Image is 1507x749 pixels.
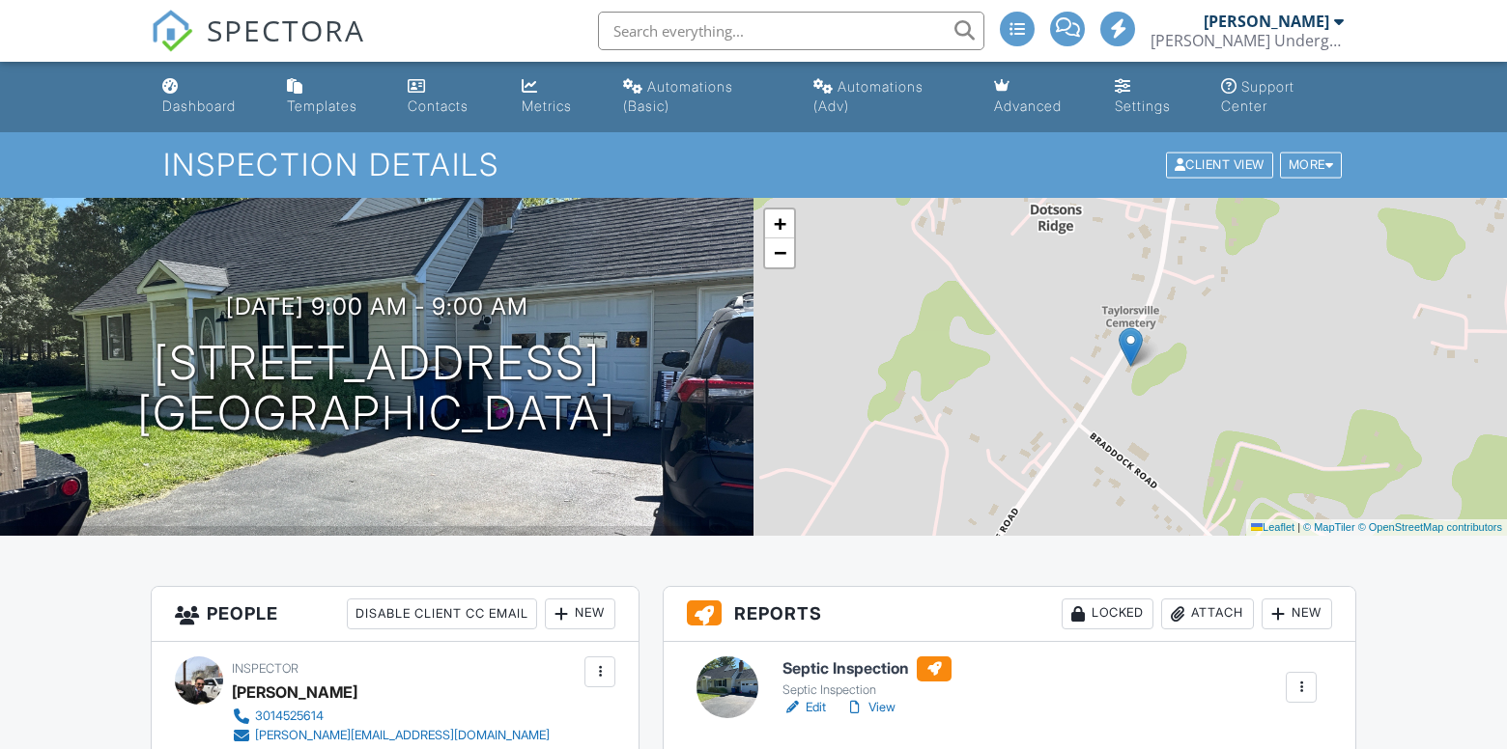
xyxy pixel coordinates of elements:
[347,598,537,629] div: Disable Client CC Email
[232,726,550,745] a: [PERSON_NAME][EMAIL_ADDRESS][DOMAIN_NAME]
[400,69,498,125] a: Contacts
[994,97,1062,114] div: Advanced
[151,10,193,52] img: The Best Home Inspection Software - Spectora
[1358,521,1502,533] a: © OpenStreetMap contributors
[163,148,1344,181] h1: Inspection Details
[514,69,600,125] a: Metrics
[1303,521,1355,533] a: © MapTiler
[1262,598,1332,629] div: New
[598,12,984,50] input: Search everything...
[1297,521,1300,533] span: |
[1161,598,1254,629] div: Attach
[1166,153,1273,179] div: Client View
[845,698,896,717] a: View
[1062,598,1153,629] div: Locked
[986,69,1092,125] a: Advanced
[782,656,952,699] a: Septic Inspection Septic Inspection
[287,97,357,114] div: Templates
[813,78,924,114] div: Automations (Adv)
[782,682,952,698] div: Septic Inspection
[1213,69,1352,125] a: Support Center
[152,587,639,642] h3: People
[545,598,615,629] div: New
[623,78,733,114] div: Automations (Basic)
[1221,78,1294,114] div: Support Center
[232,661,299,676] span: Inspector
[162,97,236,114] div: Dashboard
[782,698,826,717] a: Edit
[1151,31,1344,50] div: Murray Underground Inspections
[522,97,572,114] div: Metrics
[1164,156,1278,171] a: Client View
[232,707,550,726] a: 3014525614
[408,97,469,114] div: Contacts
[1204,12,1329,31] div: [PERSON_NAME]
[1115,97,1171,114] div: Settings
[151,26,365,67] a: SPECTORA
[279,69,385,125] a: Templates
[774,211,786,236] span: +
[255,708,324,724] div: 3014525614
[664,587,1355,642] h3: Reports
[1119,327,1143,367] img: Marker
[137,338,616,440] h1: [STREET_ADDRESS] [GEOGRAPHIC_DATA]
[765,238,794,267] a: Zoom out
[1251,521,1294,533] a: Leaflet
[226,293,528,319] h3: [DATE] 9:00 am - 9:00 am
[806,69,971,125] a: Automations (Advanced)
[232,678,357,707] div: [PERSON_NAME]
[615,69,791,125] a: Automations (Basic)
[765,209,794,238] a: Zoom in
[155,69,264,125] a: Dashboard
[255,728,550,743] div: [PERSON_NAME][EMAIL_ADDRESS][DOMAIN_NAME]
[207,10,365,50] span: SPECTORA
[774,240,786,264] span: −
[1280,153,1343,179] div: More
[1107,69,1199,125] a: Settings
[782,656,952,681] h6: Septic Inspection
